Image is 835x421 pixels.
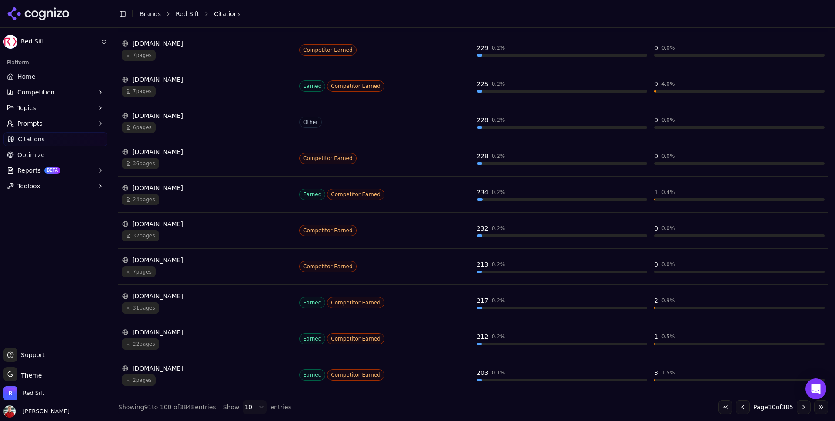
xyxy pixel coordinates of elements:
div: 232 [477,224,488,233]
a: Brands [140,10,161,17]
span: Competitor Earned [299,153,357,164]
div: 3 [654,368,658,377]
div: 0 [654,260,658,269]
span: 31 pages [122,302,159,314]
div: 0.2 % [492,297,505,304]
nav: breadcrumb [140,10,811,18]
div: 0.5 % [661,333,675,340]
span: entries [270,403,291,411]
span: Earned [299,369,325,381]
div: 1 [654,332,658,341]
div: [DOMAIN_NAME] [122,256,292,264]
span: Support [17,351,45,359]
span: Optimize [17,150,45,159]
div: 0 [654,116,658,124]
div: 0.0 % [661,225,675,232]
div: 1.5 % [661,369,675,376]
span: Show [223,403,240,411]
span: Toolbox [17,182,40,190]
span: 7 pages [122,86,156,97]
span: [PERSON_NAME] [19,408,70,415]
div: 234 [477,188,488,197]
div: 0.4 % [661,189,675,196]
div: 0.2 % [492,261,505,268]
span: Home [17,72,35,81]
div: 0.0 % [661,117,675,124]
div: 0 [654,224,658,233]
button: Topics [3,101,107,115]
div: 0.2 % [492,225,505,232]
div: 0.2 % [492,333,505,340]
button: Prompts [3,117,107,130]
span: Competitor Earned [327,80,384,92]
span: Citations [214,10,241,18]
div: 9 [654,80,658,88]
div: [DOMAIN_NAME] [122,111,292,120]
span: Competitor Earned [327,297,384,308]
span: 22 pages [122,338,159,350]
div: [DOMAIN_NAME] [122,75,292,84]
span: 2 pages [122,374,156,386]
div: 2 [654,296,658,305]
div: [DOMAIN_NAME] [122,292,292,301]
div: 0 [654,152,658,160]
button: Competition [3,85,107,99]
div: [DOMAIN_NAME] [122,328,292,337]
div: [DOMAIN_NAME] [122,147,292,156]
div: 0 [654,43,658,52]
div: Open Intercom Messenger [805,378,826,399]
span: Theme [17,372,42,379]
span: 36 pages [122,158,159,169]
a: Red Sift [176,10,199,18]
a: Citations [3,132,107,146]
div: 0.2 % [492,80,505,87]
div: 203 [477,368,488,377]
div: 0.2 % [492,189,505,196]
div: [DOMAIN_NAME] [122,220,292,228]
span: Competitor Earned [327,333,384,344]
span: Reports [17,166,41,175]
div: 1 [654,188,658,197]
span: Other [299,117,322,128]
div: 0.0 % [661,44,675,51]
span: Topics [17,104,36,112]
button: Toolbox [3,179,107,193]
span: Competitor Earned [327,369,384,381]
div: 228 [477,152,488,160]
span: Page 10 of 385 [753,403,793,411]
button: ReportsBETA [3,164,107,177]
div: 0.9 % [661,297,675,304]
button: Open organization switcher [3,386,44,400]
a: Optimize [3,148,107,162]
span: 7 pages [122,266,156,277]
span: Prompts [17,119,43,128]
span: 24 pages [122,194,159,205]
div: Platform [3,56,107,70]
div: Data table [118,13,828,393]
div: 217 [477,296,488,305]
div: [DOMAIN_NAME] [122,364,292,373]
div: Showing 91 to 100 of 3848 entries [118,403,216,411]
div: 0.0 % [661,261,675,268]
span: Earned [299,333,325,344]
div: [DOMAIN_NAME] [122,39,292,48]
span: Competitor Earned [299,225,357,236]
span: Competitor Earned [327,189,384,200]
span: Red Sift [21,38,97,46]
span: Earned [299,189,325,200]
span: BETA [44,167,60,174]
div: 0.2 % [492,44,505,51]
div: 229 [477,43,488,52]
div: 4.0 % [661,80,675,87]
span: 32 pages [122,230,159,241]
div: 0.2 % [492,153,505,160]
span: Earned [299,297,325,308]
div: 0.1 % [492,369,505,376]
img: Red Sift [3,35,17,49]
span: Competitor Earned [299,44,357,56]
img: Red Sift [3,386,17,400]
span: Competitor Earned [299,261,357,272]
span: 6 pages [122,122,156,133]
span: Competition [17,88,55,97]
span: Earned [299,80,325,92]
